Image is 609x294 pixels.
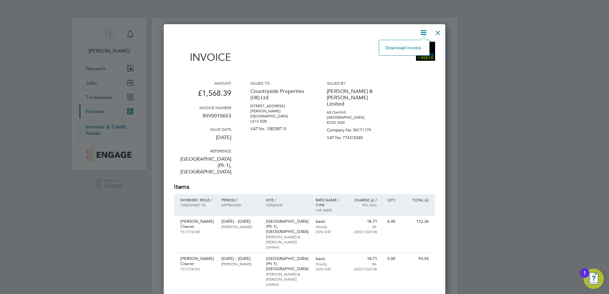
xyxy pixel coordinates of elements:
[250,119,308,124] p: LS15 8ZB
[316,197,343,207] p: Rate name / type
[327,110,384,115] p: 68 Cornhill
[250,114,308,119] p: [GEOGRAPHIC_DATA]
[316,266,343,271] p: 20% VAT
[266,197,309,202] p: Site /
[221,197,259,202] p: Period /
[250,86,308,103] p: Countryside Properties (UK) Ltd
[250,124,308,131] p: VAT No: 108258715
[266,271,309,287] p: [PERSON_NAME] & [PERSON_NAME] Limited
[349,202,377,207] p: Po. No.
[250,103,308,114] p: [STREET_ADDRESS][PERSON_NAME]
[250,80,308,86] h3: Issued to
[180,197,215,202] p: Worker / Role /
[584,269,604,289] button: Open Resource Center, 1 new notification
[180,266,215,271] p: TS1778101
[266,202,309,207] p: Vendor
[327,125,384,133] p: Company No: 04171179
[180,219,215,224] p: [PERSON_NAME]
[383,219,395,224] p: 6.00
[180,202,215,207] p: Timesheet ID
[174,51,231,63] h1: Invoice
[382,43,426,52] li: Download Invoice
[180,261,215,266] p: Cleaner
[174,105,231,110] h3: Invoice number
[174,86,231,105] p: £1,568.39
[583,273,586,281] div: 1
[221,256,259,261] p: [DATE] - [DATE]
[174,127,231,132] h3: Issue date
[221,219,259,224] p: [DATE] - [DATE]
[221,202,259,207] p: Approver
[174,148,231,153] h3: Reference
[349,261,377,271] p: M-J0021/00738
[316,224,343,229] p: Hourly
[174,80,231,86] h3: Amount
[174,183,435,192] h2: Items
[316,261,343,266] p: Hourly
[327,86,384,110] p: [PERSON_NAME] & [PERSON_NAME] Limited
[316,219,343,224] p: basic
[174,110,231,127] p: INV0010653
[174,132,231,148] p: [DATE]
[266,219,309,234] p: [GEOGRAPHIC_DATA] (Ph 1), [GEOGRAPHIC_DATA]
[383,256,395,261] p: 5.00
[383,197,395,202] p: QTY
[180,229,215,234] p: TS1776185
[349,224,377,234] p: M-J0021/00738
[349,256,377,261] p: 18.71
[327,120,384,125] p: EC3V 3QX
[349,219,377,224] p: 18.71
[349,197,377,202] p: Charge (£) /
[327,80,384,86] h3: Issued by
[402,256,429,261] p: 93.55
[221,224,259,229] p: [PERSON_NAME]
[180,224,215,229] p: Cleaner
[221,261,259,266] p: [PERSON_NAME]
[327,115,384,120] p: [GEOGRAPHIC_DATA]
[266,256,309,271] p: [GEOGRAPHIC_DATA] (Ph 1), [GEOGRAPHIC_DATA]
[402,219,429,224] p: 112.26
[266,234,309,249] p: [PERSON_NAME] & [PERSON_NAME] Limited
[174,153,231,183] p: [GEOGRAPHIC_DATA] (Ph 1), [GEOGRAPHIC_DATA]
[316,256,343,261] p: basic
[316,229,343,234] p: 20% VAT
[402,197,429,202] p: Total (£)
[180,256,215,261] p: [PERSON_NAME]
[316,207,343,213] p: VAT rate
[327,133,384,140] p: VAT No: 774310340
